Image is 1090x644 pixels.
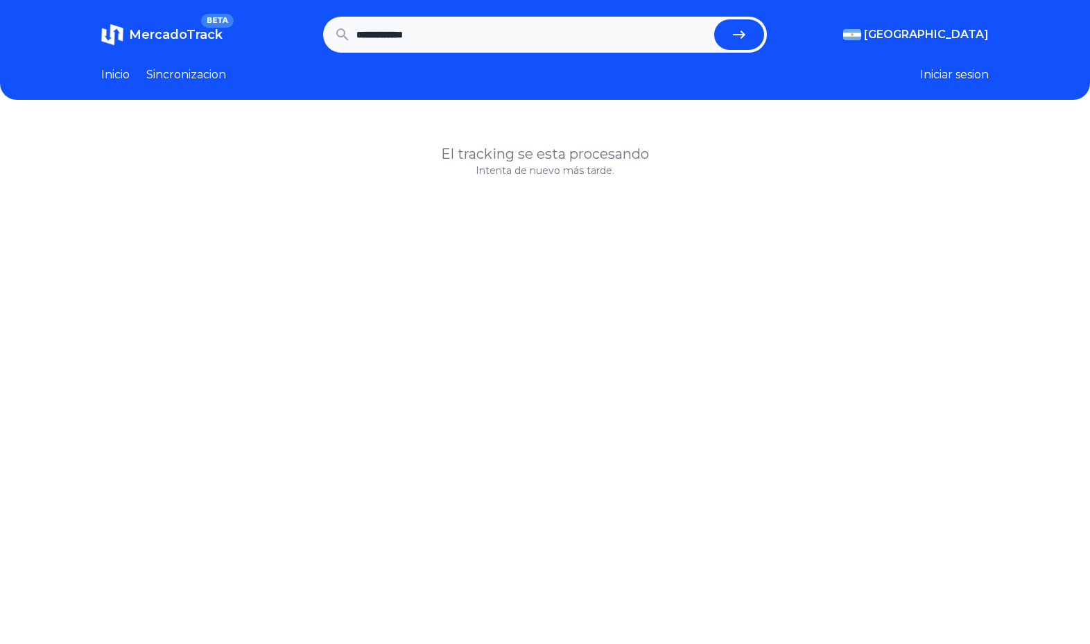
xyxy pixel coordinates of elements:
[101,164,989,177] p: Intenta de nuevo más tarde.
[920,67,989,83] button: Iniciar sesion
[201,14,234,28] span: BETA
[843,29,861,40] img: Argentina
[843,26,989,43] button: [GEOGRAPHIC_DATA]
[101,144,989,164] h1: El tracking se esta procesando
[864,26,989,43] span: [GEOGRAPHIC_DATA]
[101,24,123,46] img: MercadoTrack
[101,67,130,83] a: Inicio
[101,24,223,46] a: MercadoTrackBETA
[129,27,223,42] span: MercadoTrack
[146,67,226,83] a: Sincronizacion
